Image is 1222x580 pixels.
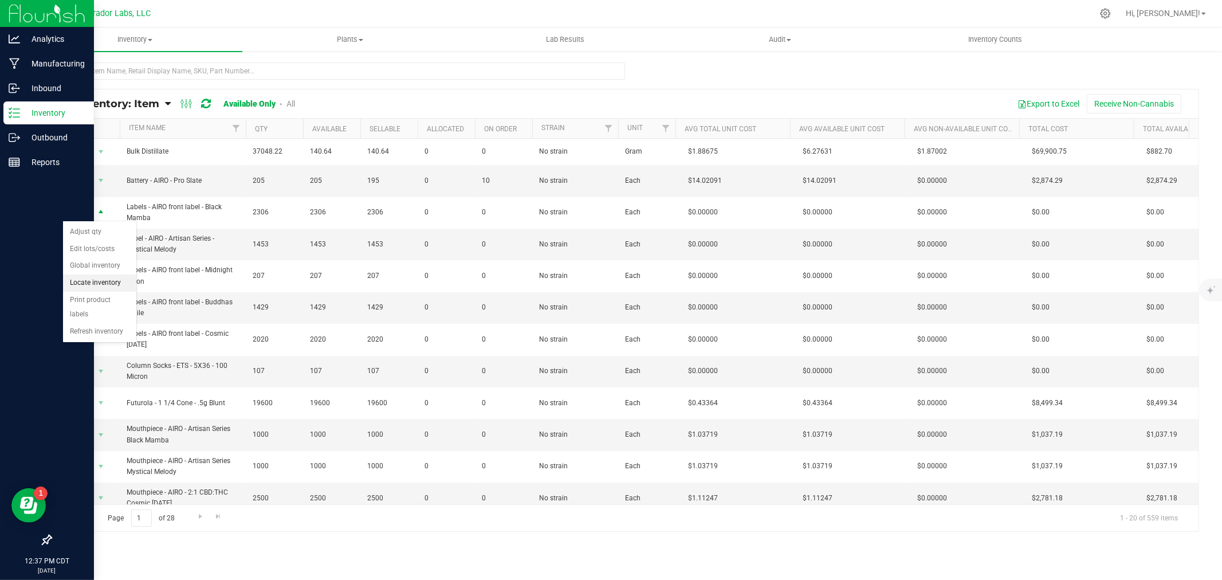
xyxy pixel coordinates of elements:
span: $1.11247 [797,490,838,507]
span: 0 [425,175,468,186]
span: $1.11247 [682,490,724,507]
button: Receive Non-Cannabis [1087,94,1181,113]
span: $2,874.29 [1141,173,1183,189]
span: 1429 [310,302,353,313]
span: Plants [243,34,457,45]
span: 0 [482,493,525,504]
inline-svg: Outbound [9,132,20,143]
span: $0.00000 [911,173,953,189]
li: Adjust qty [63,224,136,241]
span: 0 [482,366,525,377]
input: Search Item Name, Retail Display Name, SKU, Part Number... [50,62,625,80]
span: 10 [482,175,525,186]
span: Each [625,493,669,504]
span: No strain [539,429,611,440]
span: $0.00000 [797,299,838,316]
span: Labels - AIRO front label - Midnight Moon [127,265,239,287]
a: All Inventory: Item [60,97,165,110]
span: select [94,427,108,443]
span: 1000 [310,429,353,440]
li: Print product labels [63,292,136,323]
span: 2306 [253,207,296,218]
span: Each [625,239,669,250]
span: $0.00 [1141,331,1170,348]
span: $2,874.29 [1026,173,1068,189]
span: 0 [482,334,525,345]
a: Allocated [427,125,464,133]
span: $0.00000 [682,268,724,284]
p: Reports [20,155,89,169]
span: Label - AIRO - Artisan Series - Mystical Melody [127,233,239,255]
span: 107 [310,366,353,377]
span: All Inventory: Item [60,97,159,110]
span: $14.02091 [797,173,842,189]
a: Qty [255,125,268,133]
span: $0.00000 [911,299,953,316]
span: 0 [482,271,525,281]
p: Manufacturing [20,57,89,70]
span: 1453 [253,239,296,250]
a: Available [312,125,347,133]
inline-svg: Analytics [9,33,20,45]
span: 205 [253,175,296,186]
span: No strain [539,461,611,472]
span: 0 [482,302,525,313]
a: Avg Total Unit Cost [685,125,756,133]
a: Avg Available Unit Cost [799,125,885,133]
span: $1.03719 [797,458,838,475]
span: Labels - AIRO front label - Cosmic [DATE] [127,328,239,350]
span: Each [625,366,669,377]
li: Locate inventory [63,275,136,292]
span: Each [625,334,669,345]
span: 195 [367,175,411,186]
span: 0 [425,207,468,218]
a: Go to the next page [192,510,209,525]
span: 0 [425,398,468,409]
span: 19600 [367,398,411,409]
span: $2,781.18 [1026,490,1068,507]
inline-svg: Inbound [9,83,20,94]
iframe: Resource center unread badge [34,487,48,500]
span: $6.27631 [797,143,838,160]
span: $0.00 [1141,363,1170,379]
li: Global inventory [63,257,136,275]
span: $0.00 [1026,331,1055,348]
span: select [94,395,108,411]
span: $0.00000 [797,204,838,221]
span: 0 [425,146,468,157]
span: No strain [539,175,611,186]
span: No strain [539,398,611,409]
span: $0.00000 [911,268,953,284]
span: 0 [482,429,525,440]
span: 2020 [367,334,411,345]
a: On Order [484,125,517,133]
span: No strain [539,271,611,281]
span: Each [625,461,669,472]
span: 1 - 20 of 559 items [1111,510,1187,527]
span: 0 [482,398,525,409]
a: Total Available Cost [1143,125,1219,133]
span: No strain [539,302,611,313]
span: Mouthpiece - AIRO - 2:1 CBD:THC Cosmic [DATE] [127,487,239,509]
a: Audit [673,28,887,52]
span: 140.64 [310,146,353,157]
span: 0 [425,461,468,472]
a: Unit [627,124,643,132]
span: 2306 [310,207,353,218]
span: No strain [539,146,611,157]
a: Available Only [223,99,276,108]
span: select [94,458,108,475]
span: No strain [539,493,611,504]
span: $0.00000 [797,236,838,253]
span: select [94,205,108,221]
span: 1000 [310,461,353,472]
li: Refresh inventory [63,323,136,340]
span: $0.00000 [682,204,724,221]
span: 207 [310,271,353,281]
span: 2500 [310,493,353,504]
span: Hi, [PERSON_NAME]! [1126,9,1200,18]
span: $8,499.34 [1141,395,1183,412]
span: Curador Labs, LLC [83,9,151,18]
span: Mouthpiece - AIRO - Artisan Series Black Mamba [127,424,239,445]
span: $1,037.19 [1141,458,1183,475]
